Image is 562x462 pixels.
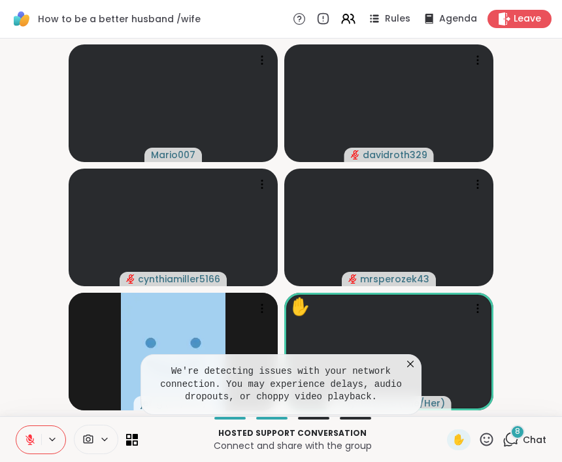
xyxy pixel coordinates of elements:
[363,148,427,161] span: davidroth329
[351,150,360,159] span: audio-muted
[385,12,410,25] span: Rules
[439,12,477,25] span: Agenda
[38,12,201,25] span: How to be a better husband /wife
[515,426,520,437] span: 8
[360,272,429,286] span: mrsperozek43
[151,148,195,161] span: Mario007
[348,274,357,284] span: audio-muted
[289,294,310,320] div: ✋
[452,432,465,448] span: ✋
[514,12,541,25] span: Leave
[126,274,135,284] span: audio-muted
[146,439,439,452] p: Connect and share with the group
[121,293,225,410] img: jeffg
[523,433,546,446] span: Chat
[157,365,405,404] pre: We're detecting issues with your network connection. You may experience delays, audio dropouts, o...
[138,272,220,286] span: cynthiamiller5166
[146,427,439,439] p: Hosted support conversation
[10,8,33,30] img: ShareWell Logomark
